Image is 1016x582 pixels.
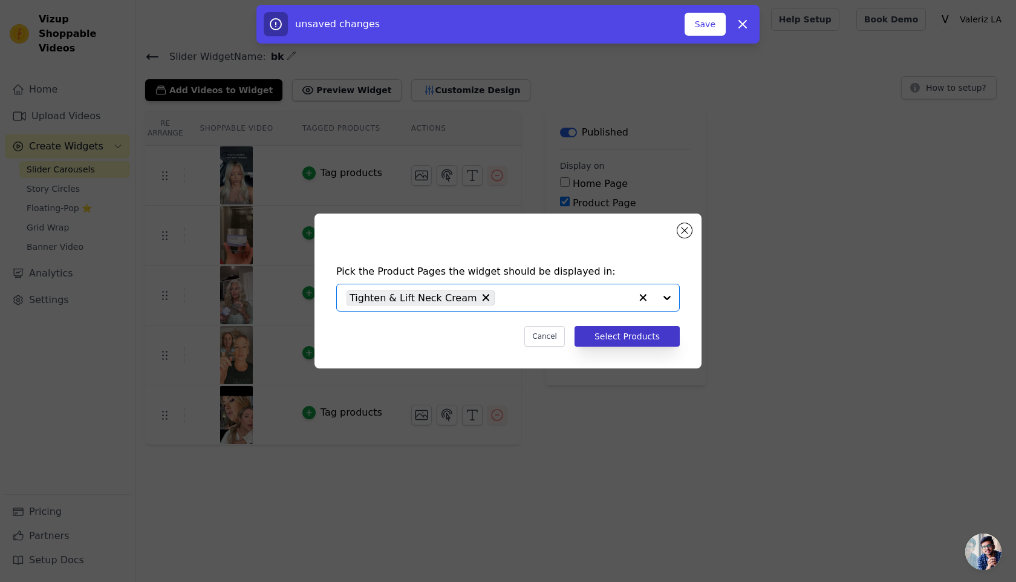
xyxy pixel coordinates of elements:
[575,326,680,347] button: Select Products
[295,18,380,30] span: unsaved changes
[336,264,680,279] h4: Pick the Product Pages the widget should be displayed in:
[685,13,726,36] button: Save
[965,534,1001,570] a: Open chat
[350,290,477,306] span: Tighten & Lift Neck Cream
[524,326,565,347] button: Cancel
[677,223,692,238] button: Close modal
